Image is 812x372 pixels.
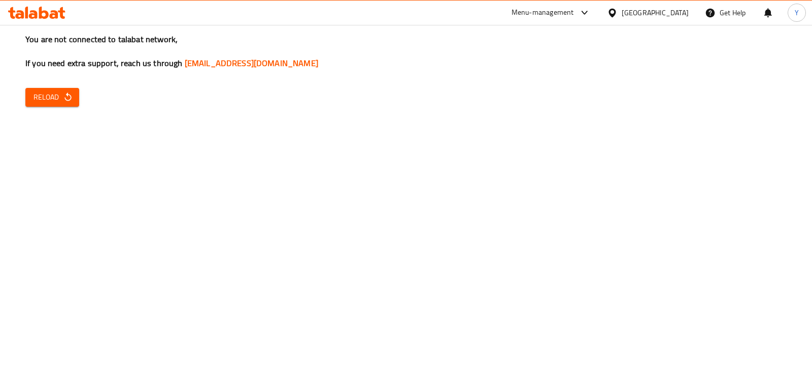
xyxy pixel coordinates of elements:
span: Y [795,7,799,18]
a: [EMAIL_ADDRESS][DOMAIN_NAME] [185,55,318,71]
span: Reload [33,91,71,104]
div: Menu-management [512,7,574,19]
button: Reload [25,88,79,107]
h3: You are not connected to talabat network, If you need extra support, reach us through [25,34,787,69]
div: [GEOGRAPHIC_DATA] [622,7,689,18]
